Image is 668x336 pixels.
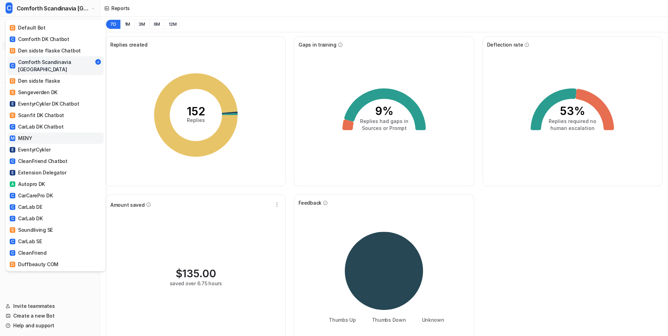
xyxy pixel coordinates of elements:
[10,192,53,199] div: CarCarePro DK
[10,63,15,68] span: C
[10,89,57,96] div: Sengeverden DK
[10,100,79,107] div: EventyrCykler DK Chatbot
[10,78,15,84] span: D
[10,77,60,84] div: Den sidste flaske
[10,47,81,54] div: Den sidste flaske Chatbot
[10,123,63,130] div: CarLab DK Chatbot
[10,203,42,211] div: CarLab DE
[10,24,46,31] div: Default Bot
[10,193,15,198] span: C
[10,170,15,175] span: E
[10,157,67,165] div: CleanFriend Chatbot
[10,124,15,130] span: C
[10,226,53,233] div: Soundliving SE
[10,215,42,222] div: CarLab DK
[10,262,15,267] span: D
[10,146,50,153] div: EventyrCykler
[10,136,15,141] span: M
[10,147,15,153] span: E
[10,249,47,256] div: CleanFriend
[10,261,58,268] div: Duffbeauty COM
[10,250,15,256] span: C
[10,36,15,42] span: C
[10,180,45,188] div: Autopro DK
[10,90,15,95] span: S
[6,19,106,271] div: CComforth Scandinavia [GEOGRAPHIC_DATA]
[10,204,15,210] span: C
[10,35,69,43] div: Comforth DK Chatbot
[17,3,90,13] span: Comforth Scandinavia [GEOGRAPHIC_DATA]
[10,181,15,187] span: A
[10,238,42,245] div: CarLab SE
[10,134,32,142] div: MENY
[10,112,64,119] div: Scanfit DK Chatbot
[10,58,95,73] div: Comforth Scandinavia [GEOGRAPHIC_DATA]
[10,158,15,164] span: C
[10,216,15,221] span: C
[10,239,15,244] span: C
[10,169,66,176] div: Extension Delegator
[10,25,15,31] span: D
[10,113,15,118] span: S
[10,101,15,107] span: E
[6,2,13,14] span: C
[10,48,15,54] span: D
[10,227,15,233] span: S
